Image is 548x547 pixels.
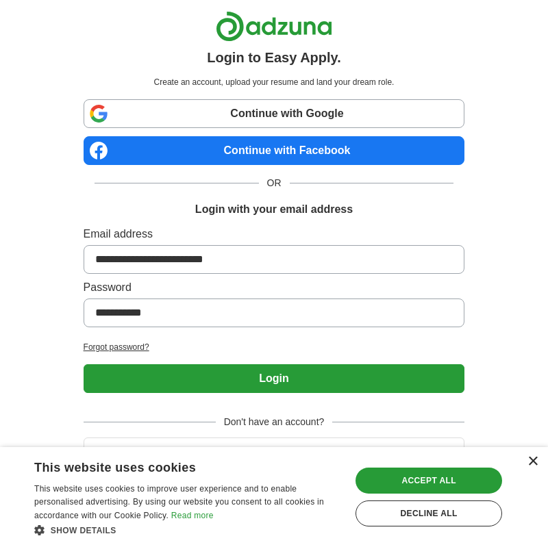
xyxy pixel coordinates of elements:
button: Login [84,364,465,393]
img: Adzuna logo [216,11,332,42]
a: Forgot password? [84,341,465,353]
a: Continue with Facebook [84,136,465,165]
div: Accept all [356,468,502,494]
div: This website uses cookies [34,455,308,476]
a: Create account [84,446,465,457]
button: Create account [84,437,465,466]
span: OR [259,176,290,190]
label: Email address [84,226,465,242]
a: Read more, opens a new window [171,511,214,520]
div: Show details [34,523,342,537]
span: Don't have an account? [216,415,333,429]
span: This website uses cookies to improve user experience and to enable personalised advertising. By u... [34,484,324,521]
a: Continue with Google [84,99,465,128]
p: Create an account, upload your resume and land your dream role. [86,76,462,88]
label: Password [84,279,465,296]
div: Decline all [356,500,502,526]
span: Show details [51,526,116,535]
div: Close [527,457,538,467]
h1: Login to Easy Apply. [207,47,341,68]
h1: Login with your email address [195,201,353,218]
